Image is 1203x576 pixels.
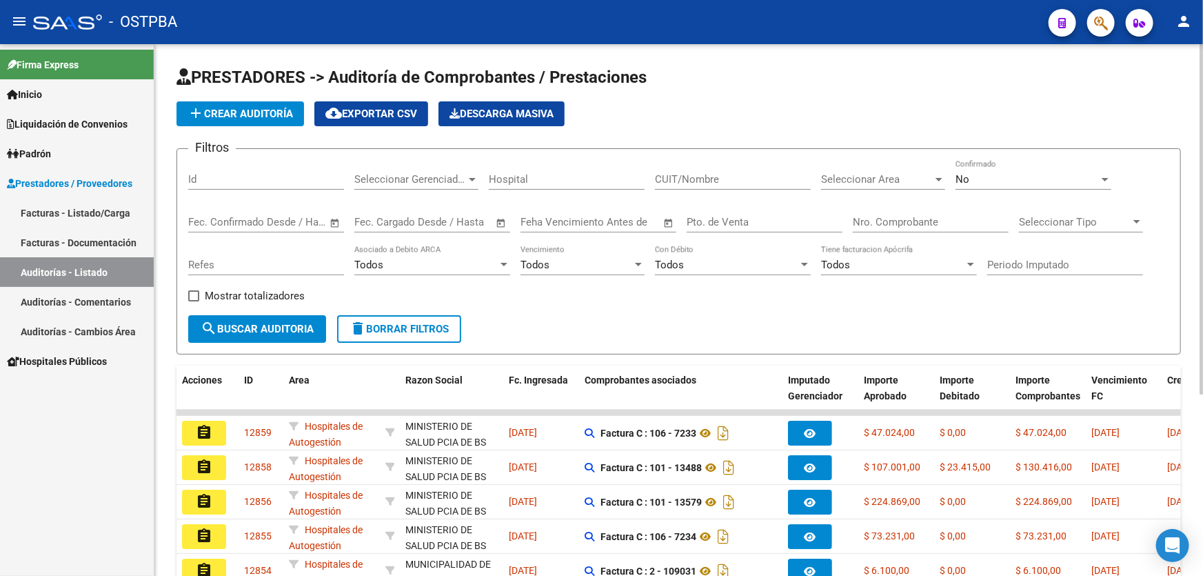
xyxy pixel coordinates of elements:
[196,424,212,441] mat-icon: assignment
[7,57,79,72] span: Firma Express
[325,105,342,121] mat-icon: cloud_download
[405,522,498,569] div: MINISTERIO DE SALUD PCIA DE BS AS
[600,462,702,473] strong: Factura C : 101 - 13488
[509,496,537,507] span: [DATE]
[7,146,51,161] span: Padrón
[864,461,920,473] span: $ 107.001,00
[788,375,842,401] span: Imputado Gerenciador
[858,366,934,426] datatable-header-cell: Importe Aprobado
[509,461,537,473] span: [DATE]
[201,320,217,337] mat-icon: search
[1167,496,1195,507] span: [DATE]
[1167,375,1199,386] span: Creado
[940,565,966,576] span: $ 0,00
[585,375,696,386] span: Comprobantes asociados
[244,496,272,507] span: 12856
[7,176,132,191] span: Prestadores / Proveedores
[405,419,498,448] div: - 30626983398
[188,216,244,228] input: Fecha inicio
[655,259,684,271] span: Todos
[283,366,380,426] datatable-header-cell: Area
[934,366,1010,426] datatable-header-cell: Importe Debitado
[864,427,915,438] span: $ 47.024,00
[438,101,565,126] app-download-masive: Descarga masiva de comprobantes (adjuntos)
[289,375,310,386] span: Area
[720,457,738,479] i: Descargar documento
[1091,461,1120,473] span: [DATE]
[509,565,537,576] span: [DATE]
[956,173,969,186] span: No
[188,138,236,157] h3: Filtros
[1091,496,1120,507] span: [DATE]
[405,419,498,466] div: MINISTERIO DE SALUD PCIA DE BS AS
[109,7,177,37] span: - OSTPBA
[289,421,363,448] span: Hospitales de Autogestión
[1015,461,1072,473] span: $ 130.416,00
[176,366,239,426] datatable-header-cell: Acciones
[940,496,966,507] span: $ 0,00
[239,366,283,426] datatable-header-cell: ID
[438,101,565,126] button: Descarga Masiva
[1010,366,1086,426] datatable-header-cell: Importe Comprobantes
[520,259,549,271] span: Todos
[1015,496,1072,507] span: $ 224.869,00
[864,496,920,507] span: $ 224.869,00
[405,375,463,386] span: Razon Social
[1091,375,1147,401] span: Vencimiento FC
[509,530,537,542] span: [DATE]
[864,375,907,401] span: Importe Aprobado
[196,493,212,510] mat-icon: assignment
[205,288,305,304] span: Mostrar totalizadores
[325,108,417,120] span: Exportar CSV
[354,173,466,186] span: Seleccionar Gerenciador
[354,259,383,271] span: Todos
[821,173,933,186] span: Seleccionar Area
[1167,427,1195,438] span: [DATE]
[196,459,212,475] mat-icon: assignment
[1086,366,1162,426] datatable-header-cell: Vencimiento FC
[405,453,498,500] div: MINISTERIO DE SALUD PCIA DE BS AS
[405,488,498,517] div: - 30626983398
[1175,13,1192,30] mat-icon: person
[350,320,366,337] mat-icon: delete
[7,354,107,369] span: Hospitales Públicos
[579,366,782,426] datatable-header-cell: Comprobantes asociados
[940,427,966,438] span: $ 0,00
[864,565,909,576] span: $ 6.100,00
[244,461,272,473] span: 12858
[354,216,410,228] input: Fecha inicio
[1167,565,1195,576] span: [DATE]
[176,68,647,87] span: PRESTADORES -> Auditoría de Comprobantes / Prestaciones
[405,522,498,551] div: - 30626983398
[1015,530,1066,542] span: $ 73.231,00
[782,366,858,426] datatable-header-cell: Imputado Gerenciador
[661,215,677,231] button: Open calendar
[1156,529,1189,562] div: Open Intercom Messenger
[494,215,509,231] button: Open calendar
[176,101,304,126] button: Crear Auditoría
[1167,461,1195,473] span: [DATE]
[256,216,323,228] input: Fecha fin
[503,366,579,426] datatable-header-cell: Fc. Ingresada
[714,422,732,444] i: Descargar documento
[244,530,272,542] span: 12855
[201,323,314,335] span: Buscar Auditoria
[11,13,28,30] mat-icon: menu
[1015,427,1066,438] span: $ 47.024,00
[1091,530,1120,542] span: [DATE]
[1015,565,1061,576] span: $ 6.100,00
[864,530,915,542] span: $ 73.231,00
[244,375,253,386] span: ID
[821,259,850,271] span: Todos
[1091,565,1120,576] span: [DATE]
[600,497,702,508] strong: Factura C : 101 - 13579
[7,87,42,102] span: Inicio
[940,461,991,473] span: $ 23.415,00
[1091,427,1120,438] span: [DATE]
[314,101,428,126] button: Exportar CSV
[423,216,489,228] input: Fecha fin
[405,488,498,535] div: MINISTERIO DE SALUD PCIA DE BS AS
[509,375,568,386] span: Fc. Ingresada
[1019,216,1131,228] span: Seleccionar Tipo
[196,528,212,544] mat-icon: assignment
